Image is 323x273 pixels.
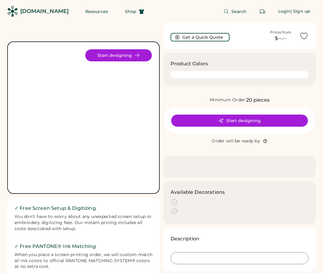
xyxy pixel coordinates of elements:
h3: Description [171,235,200,242]
div: When you place a screen printing order, we will custom match all ink colors to official PANTONE M... [15,252,152,270]
div: Minimum Order: [210,97,246,103]
button: Search [216,5,254,18]
h3: Available Decorations [171,189,225,196]
button: Start designing [85,49,152,61]
div: [DOMAIN_NAME] [20,8,69,15]
img: yH5BAEAAAAALAAAAAABAAEAAAIBRAA7 [15,49,152,186]
div: Prices from [270,30,291,35]
span: Search [231,9,247,14]
span: Shop [125,9,136,14]
button: Get a Quick Quote [171,33,230,41]
div: Login [278,8,291,15]
button: Start designing [171,115,308,127]
h2: ✓ Free PANTONE® Ink Matching [15,243,152,250]
div: | Sign up [291,8,310,15]
h3: Product Colors [171,60,208,67]
div: 20 pieces [246,96,269,104]
img: Rendered Logo - Screens [7,6,18,17]
div: Order will be ready by [212,138,260,144]
button: Shop [118,5,152,18]
button: Retrieve an order [256,5,269,18]
h2: ✓ Free Screen Setup & Digitizing [15,205,152,212]
div: $--.-- [266,35,296,42]
div: You don't have to worry about any unexpected screen setup or embroidery digitizing fees. Our inst... [15,214,152,232]
button: Resources [78,5,115,18]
